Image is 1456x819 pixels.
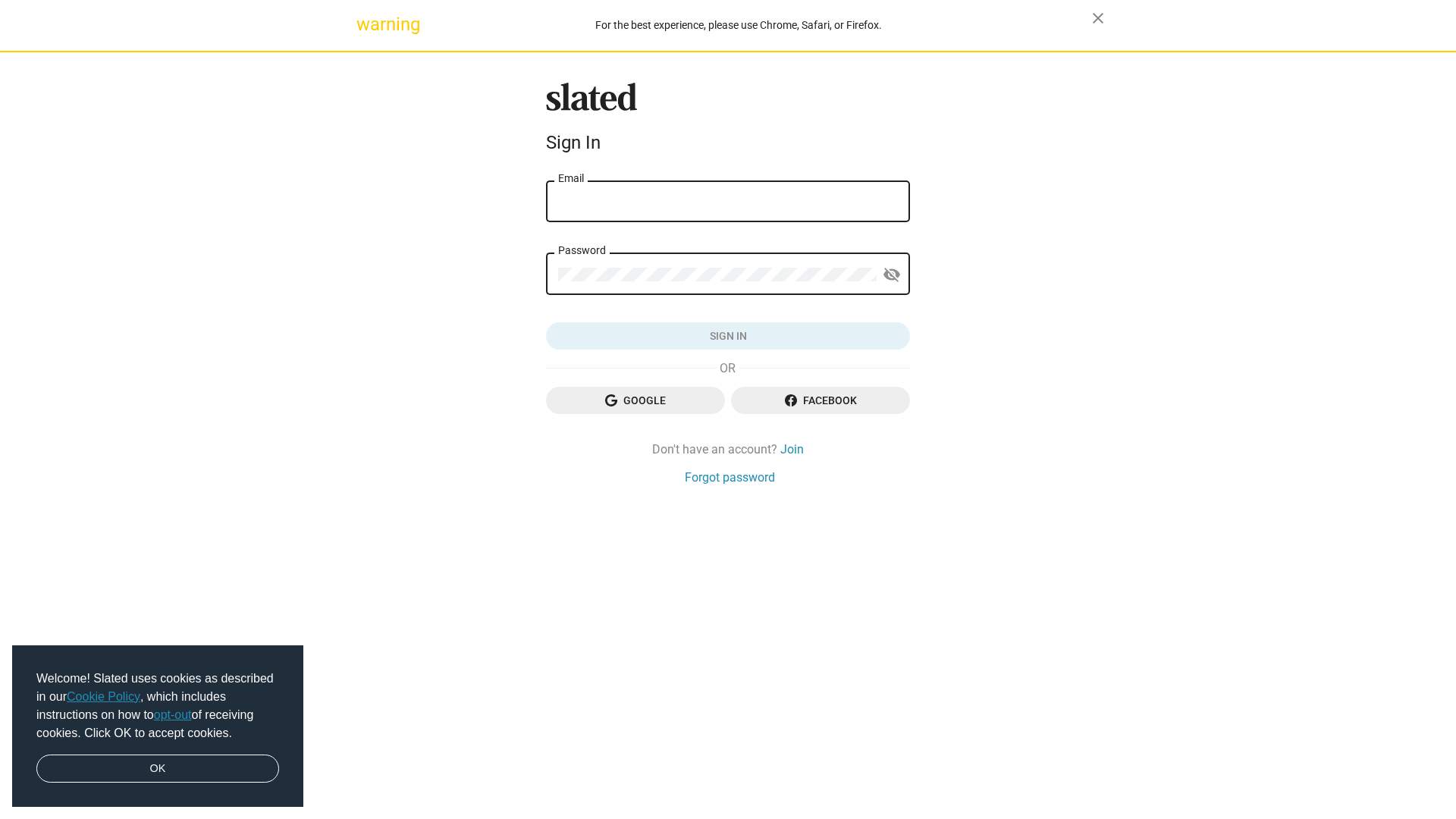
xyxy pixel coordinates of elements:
span: Facebook [743,387,898,414]
a: dismiss cookie message [36,755,279,783]
a: opt-out [154,708,192,721]
span: Welcome! Slated uses cookies as described in our , which includes instructions on how to of recei... [36,670,279,742]
a: Join [780,441,804,457]
button: Show password [877,260,907,290]
mat-icon: close [1089,9,1107,27]
div: Sign In [546,132,910,153]
button: Google [546,387,725,414]
mat-icon: visibility_off [883,263,901,287]
div: cookieconsent [12,645,303,808]
span: Google [558,387,713,414]
a: Cookie Policy [67,690,140,703]
div: For the best experience, please use Chrome, Safari, or Firefox. [385,15,1092,36]
button: Facebook [731,387,910,414]
sl-branding: Sign In [546,83,910,160]
div: Don't have an account? [546,441,910,457]
mat-icon: warning [356,15,375,33]
a: Forgot password [685,469,775,485]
